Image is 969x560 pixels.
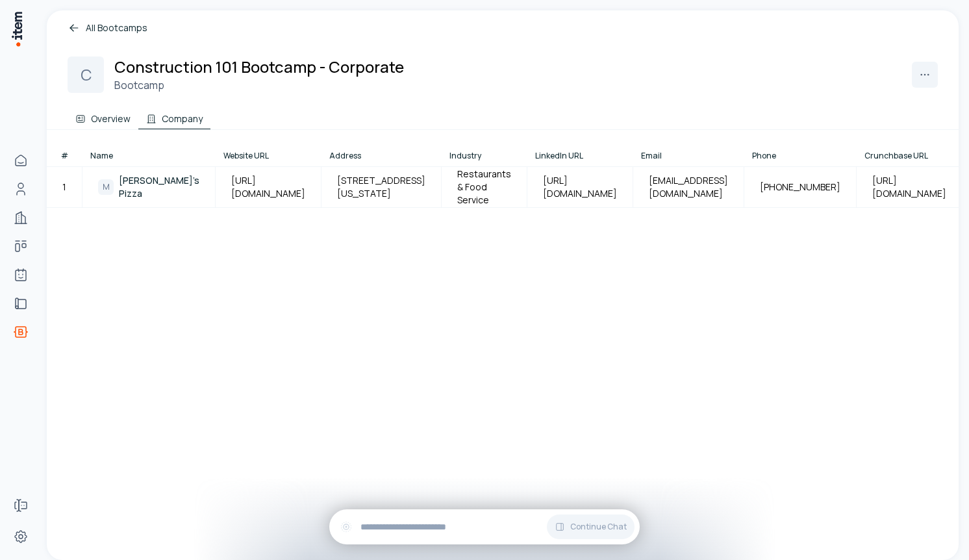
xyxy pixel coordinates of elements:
a: Settings [8,524,34,550]
img: Item Brain Logo [10,10,23,47]
button: Overview [68,103,138,129]
h3: Bootcamp [114,77,409,93]
a: proposals [8,290,34,316]
td: 1 [47,166,82,207]
a: Forms [8,492,34,518]
button: More actions [912,62,938,88]
span: Continue Chat [570,522,627,532]
div: C [68,57,104,93]
span: [STREET_ADDRESS][US_STATE] [337,174,425,200]
span: [URL][DOMAIN_NAME] [231,174,305,200]
span: [EMAIL_ADDRESS][DOMAIN_NAME] [649,174,728,200]
span: [URL][DOMAIN_NAME] [543,174,617,200]
a: All Bootcamps [68,21,938,35]
a: bootcamps [8,319,34,345]
button: Name [90,152,123,160]
button: Industry [449,152,492,160]
button: # [61,152,68,160]
button: Continue Chat [547,515,635,539]
a: People [8,176,34,202]
div: M [98,179,114,195]
a: M[PERSON_NAME]'s Pizza [98,174,199,200]
h2: Construction 101 Bootcamp - Corporate [114,56,404,77]
button: Address [329,152,371,160]
button: LinkedIn URL [535,152,594,160]
button: Crunchbase URL [864,152,938,160]
span: [URL][DOMAIN_NAME] [872,174,946,200]
div: Continue Chat [329,509,640,544]
a: Companies [8,205,34,231]
span: Restaurants & Food Service [457,168,511,207]
a: Agents [8,262,34,288]
span: [PHONE_NUMBER] [760,181,840,194]
button: Company [138,103,210,129]
a: Home [8,147,34,173]
button: Email [641,152,672,160]
a: Deals [8,233,34,259]
button: Phone [752,152,787,160]
button: Website URL [223,152,279,160]
span: [PERSON_NAME]'s Pizza [119,174,199,200]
